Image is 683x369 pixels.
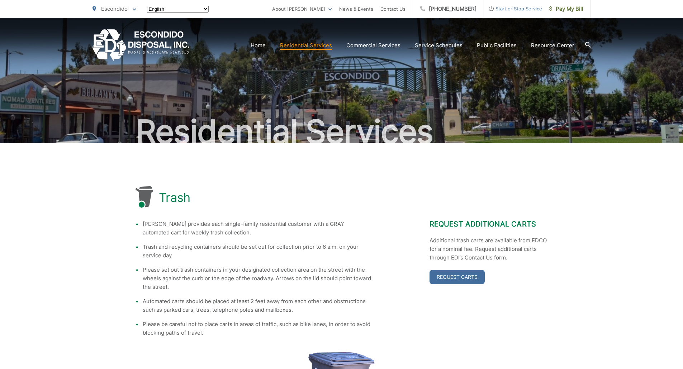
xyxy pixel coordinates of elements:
[143,320,372,337] li: Please be careful not to place carts in areas of traffic, such as bike lanes, in order to avoid b...
[531,41,574,50] a: Resource Center
[346,41,400,50] a: Commercial Services
[143,243,372,260] li: Trash and recycling containers should be set out for collection prior to 6 a.m. on your service day
[93,29,190,61] a: EDCD logo. Return to the homepage.
[93,114,591,150] h2: Residential Services
[430,220,548,228] h2: Request Additional Carts
[143,297,372,314] li: Automated carts should be placed at least 2 feet away from each other and obstructions such as pa...
[430,270,485,284] a: Request Carts
[415,41,463,50] a: Service Schedules
[101,5,128,12] span: Escondido
[430,236,548,262] p: Additional trash carts are available from EDCO for a nominal fee. Request additional carts throug...
[380,5,405,13] a: Contact Us
[143,266,372,291] li: Please set out trash containers in your designated collection area on the street with the wheels ...
[477,41,517,50] a: Public Facilities
[251,41,266,50] a: Home
[339,5,373,13] a: News & Events
[159,190,191,205] h1: Trash
[143,220,372,237] li: [PERSON_NAME] provides each single-family residential customer with a GRAY automated cart for wee...
[147,6,209,13] select: Select a language
[280,41,332,50] a: Residential Services
[272,5,332,13] a: About [PERSON_NAME]
[549,5,583,13] span: Pay My Bill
